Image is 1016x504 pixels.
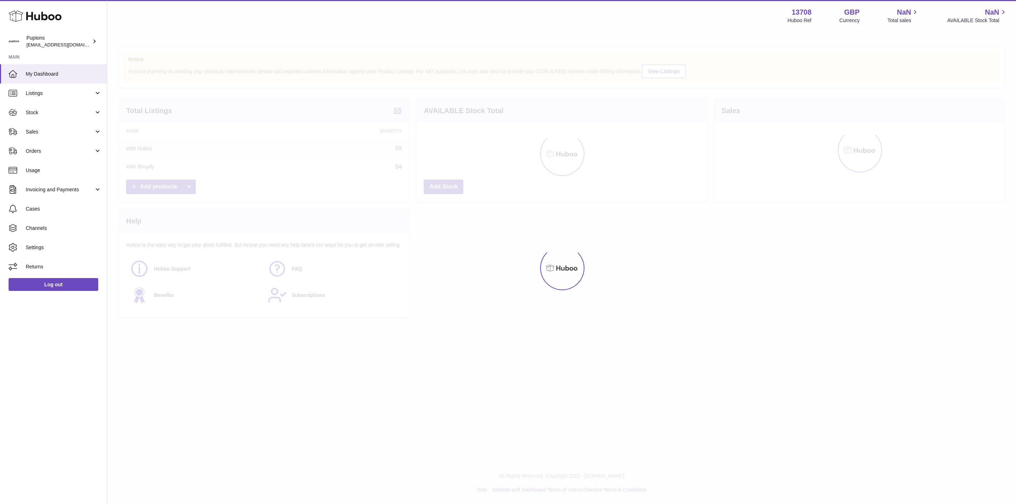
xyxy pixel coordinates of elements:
[26,244,101,251] span: Settings
[26,206,101,212] span: Cases
[26,35,91,48] div: Puptons
[26,263,101,270] span: Returns
[887,7,919,24] a: NaN Total sales
[26,109,94,116] span: Stock
[844,7,860,17] strong: GBP
[887,17,919,24] span: Total sales
[840,17,860,24] div: Currency
[26,71,101,77] span: My Dashboard
[26,90,94,97] span: Listings
[9,278,98,291] a: Log out
[26,148,94,155] span: Orders
[9,36,19,47] img: hello@puptons.com
[26,42,105,47] span: [EMAIL_ADDRESS][DOMAIN_NAME]
[26,167,101,174] span: Usage
[792,7,812,17] strong: 13708
[26,186,94,193] span: Invoicing and Payments
[897,7,911,17] span: NaN
[26,128,94,135] span: Sales
[26,225,101,232] span: Channels
[947,7,1007,24] a: NaN AVAILABLE Stock Total
[947,17,1007,24] span: AVAILABLE Stock Total
[788,17,812,24] div: Huboo Ref
[985,7,999,17] span: NaN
